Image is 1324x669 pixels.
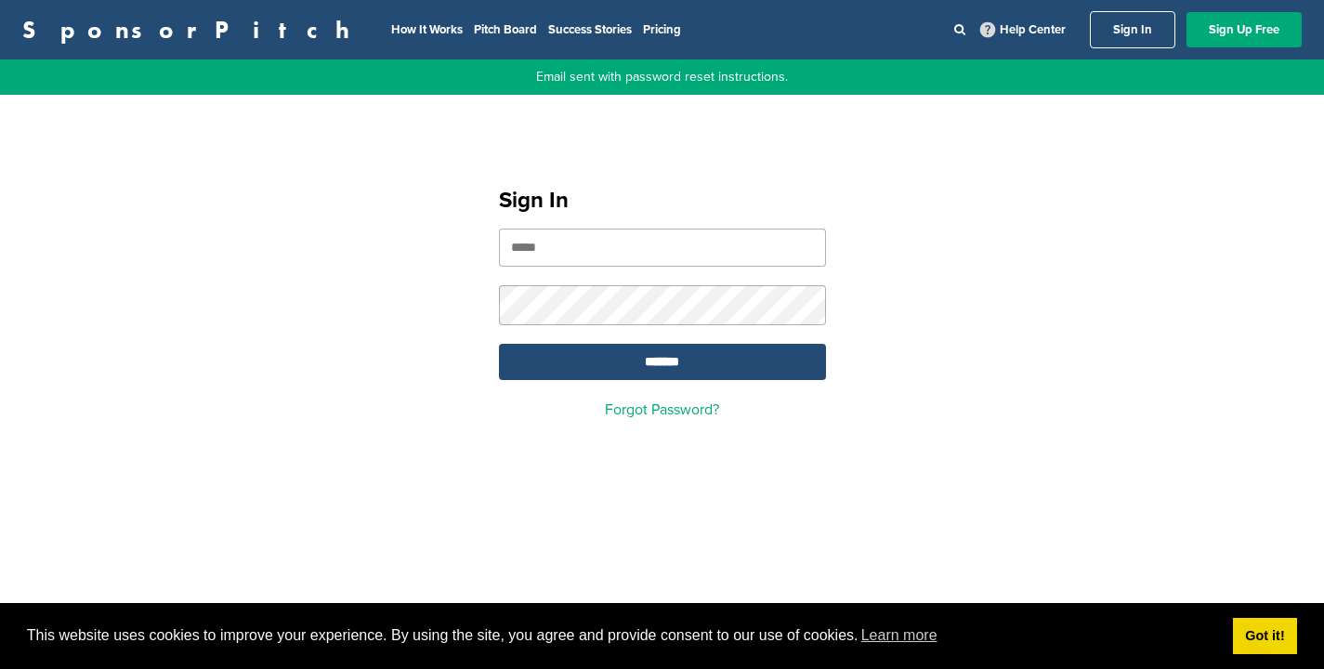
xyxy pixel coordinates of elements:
a: dismiss cookie message [1233,618,1297,655]
span: This website uses cookies to improve your experience. By using the site, you agree and provide co... [27,622,1218,649]
a: learn more about cookies [859,622,940,649]
a: Pitch Board [474,22,537,37]
a: Help Center [977,19,1069,41]
a: Forgot Password? [605,400,719,419]
h1: Sign In [499,184,826,217]
a: Success Stories [548,22,632,37]
a: SponsorPitch [22,18,361,42]
a: How It Works [391,22,463,37]
a: Pricing [643,22,681,37]
a: Sign Up Free [1186,12,1302,47]
a: Sign In [1090,11,1175,48]
iframe: Button to launch messaging window [1250,595,1309,654]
